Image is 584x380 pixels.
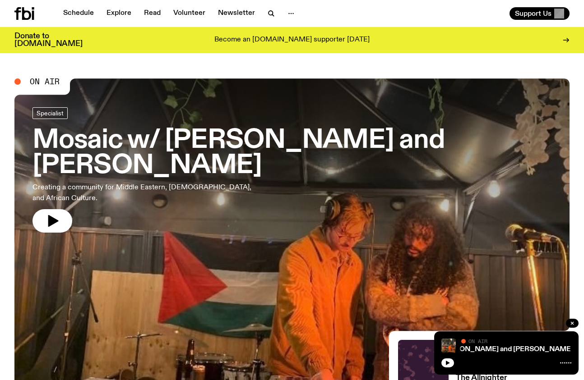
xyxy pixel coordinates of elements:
[214,36,370,44] p: Become an [DOMAIN_NAME] supporter [DATE]
[468,338,487,344] span: On Air
[403,346,573,353] a: Mosaic w/ [PERSON_NAME] and [PERSON_NAME]
[213,7,260,20] a: Newsletter
[32,182,264,204] p: Creating a community for Middle Eastern, [DEMOGRAPHIC_DATA], and African Culture.
[515,9,552,18] span: Support Us
[441,339,456,353] img: Tommy and Jono Playing at a fundraiser for Palestine
[14,32,83,48] h3: Donate to [DOMAIN_NAME]
[32,107,552,233] a: Mosaic w/ [PERSON_NAME] and [PERSON_NAME]Creating a community for Middle Eastern, [DEMOGRAPHIC_DA...
[37,110,64,116] span: Specialist
[32,128,552,179] h3: Mosaic w/ [PERSON_NAME] and [PERSON_NAME]
[101,7,137,20] a: Explore
[139,7,166,20] a: Read
[30,78,60,86] span: On Air
[168,7,211,20] a: Volunteer
[58,7,99,20] a: Schedule
[32,107,68,119] a: Specialist
[510,7,570,20] button: Support Us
